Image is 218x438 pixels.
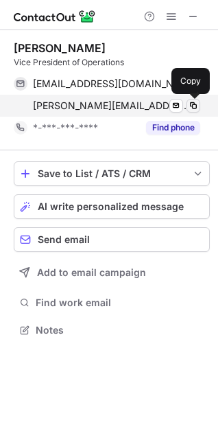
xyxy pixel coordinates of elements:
button: save-profile-one-click [14,161,210,186]
button: AI write personalized message [14,194,210,219]
span: AI write personalized message [38,201,184,212]
div: Vice President of Operations [14,56,210,69]
button: Add to email campaign [14,260,210,285]
button: Send email [14,227,210,252]
span: [PERSON_NAME][EMAIL_ADDRESS][PERSON_NAME][DOMAIN_NAME] [33,100,190,112]
div: [PERSON_NAME] [14,41,106,55]
span: Send email [38,234,90,245]
span: Find work email [36,297,204,309]
img: ContactOut v5.3.10 [14,8,96,25]
span: [EMAIL_ADDRESS][DOMAIN_NAME] [33,78,190,90]
span: Notes [36,324,204,336]
span: Add to email campaign [37,267,146,278]
div: Save to List / ATS / CRM [38,168,186,179]
button: Find work email [14,293,210,312]
button: Reveal Button [146,121,200,135]
button: Notes [14,321,210,340]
